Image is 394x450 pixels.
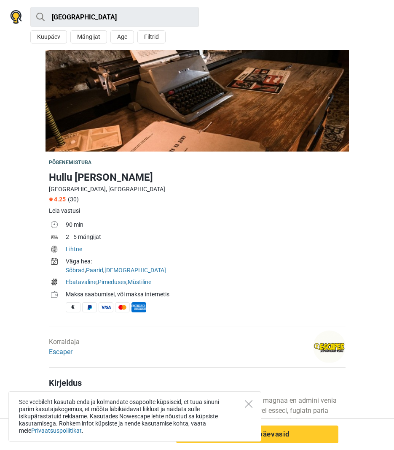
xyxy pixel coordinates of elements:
[49,206,346,215] div: Leia vastusi
[66,232,346,244] td: 2 - 5 mängijat
[49,160,92,165] span: Põgenemistuba
[66,246,82,252] a: Lihtne
[49,378,346,388] h4: Kirjeldus
[313,331,346,363] img: a666587afda6e89al.png
[68,196,79,203] span: (30)
[245,400,252,408] button: Close
[31,427,82,434] a: Privaatsuspoliitikat
[46,50,349,152] img: Hullu kelder photo 1
[66,267,85,274] a: Sõbrad
[66,290,346,299] div: Maksa saabumisel, või maksa internetis
[66,257,346,266] div: Väga hea:
[49,337,80,357] div: Korraldaja
[98,279,126,285] a: Pimeduses
[49,185,346,194] div: [GEOGRAPHIC_DATA], [GEOGRAPHIC_DATA]
[137,30,166,43] button: Filtrid
[70,30,107,43] button: Mängijat
[49,170,346,185] h1: Hullu [PERSON_NAME]
[49,197,53,201] img: Star
[82,302,97,312] span: PayPal
[66,277,346,289] td: , ,
[8,391,261,442] div: See veebileht kasutab enda ja kolmandate osapoolte küpsiseid, et tuua sinuni parim kasutajakogemu...
[115,302,130,312] span: MasterCard
[30,7,199,27] input: proovi “Tallinn”
[128,279,151,285] a: Müstiline
[10,10,22,24] img: Nowescape logo
[86,267,103,274] a: Paarid
[49,196,66,203] span: 4.25
[49,348,72,356] a: Escaper
[66,256,346,277] td: , ,
[105,267,166,274] a: [DEMOGRAPHIC_DATA]
[66,302,80,312] span: Sularaha
[110,30,134,43] button: Age
[99,302,113,312] span: Visa
[30,30,67,43] button: Kuupäev
[66,279,96,285] a: Ebatavaline
[66,220,346,232] td: 90 min
[131,302,146,312] span: American Express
